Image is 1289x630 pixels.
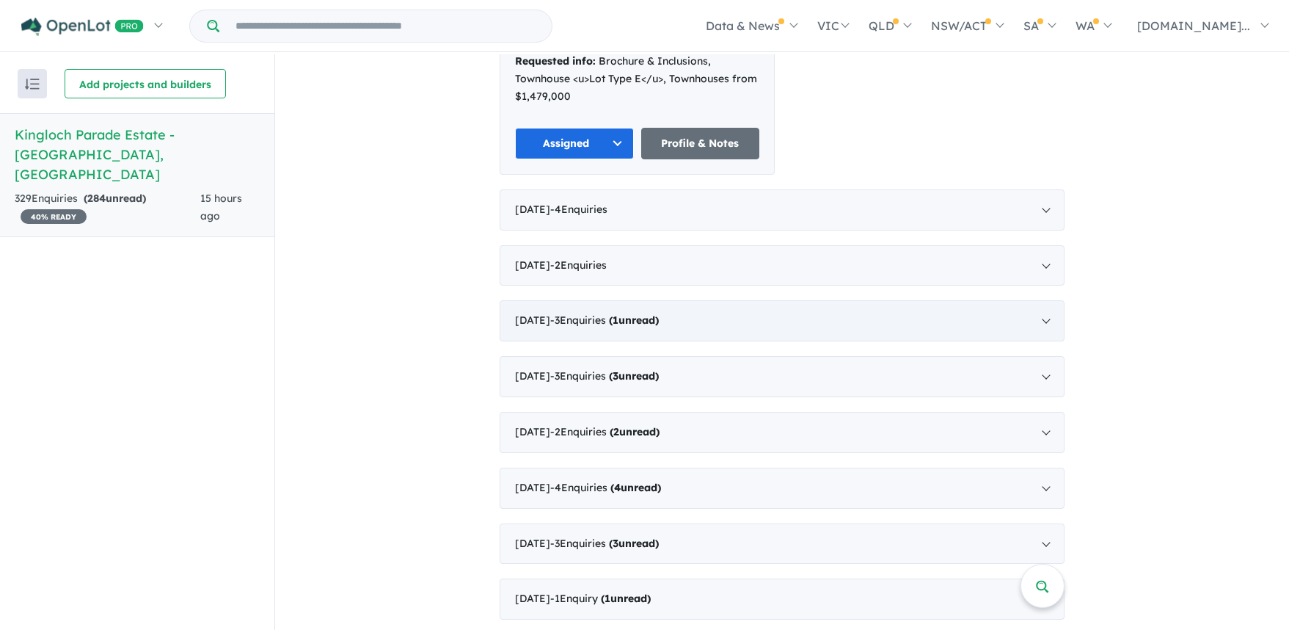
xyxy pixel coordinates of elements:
[613,537,618,550] span: 3
[500,412,1065,453] div: [DATE]
[613,314,618,327] span: 1
[500,579,1065,620] div: [DATE]
[550,258,607,272] span: - 2 Enquir ies
[550,369,659,383] span: - 3 Enquir ies
[550,425,660,438] span: - 2 Enquir ies
[613,425,619,438] span: 2
[200,192,242,222] span: 15 hours ago
[609,369,659,383] strong: ( unread)
[605,592,610,605] span: 1
[21,209,87,224] span: 40 % READY
[65,69,226,98] button: Add projects and builders
[609,537,659,550] strong: ( unread)
[500,189,1065,231] div: [DATE]
[15,125,260,184] h5: Kingloch Parade Estate - [GEOGRAPHIC_DATA] , [GEOGRAPHIC_DATA]
[21,18,144,36] img: Openlot PRO Logo White
[550,592,651,605] span: - 1 Enquir y
[550,481,661,494] span: - 4 Enquir ies
[610,481,661,494] strong: ( unread)
[500,300,1065,341] div: [DATE]
[1137,18,1250,33] span: [DOMAIN_NAME]...
[641,128,760,159] a: Profile & Notes
[500,468,1065,509] div: [DATE]
[15,190,200,225] div: 329 Enquir ies
[500,524,1065,565] div: [DATE]
[601,592,651,605] strong: ( unread)
[609,314,659,327] strong: ( unread)
[515,53,759,105] div: Brochure & Inclusions, Townhouse <u>Lot Type E</u>, Townhouses from $1,479,000
[550,203,607,216] span: - 4 Enquir ies
[25,79,40,90] img: sort.svg
[610,425,660,438] strong: ( unread)
[614,481,621,494] span: 4
[500,356,1065,397] div: [DATE]
[87,192,106,205] span: 284
[84,192,146,205] strong: ( unread)
[222,10,549,42] input: Try estate name, suburb, builder or developer
[515,54,596,68] strong: Requested info:
[613,369,618,383] span: 3
[515,128,634,159] button: Assigned
[500,245,1065,286] div: [DATE]
[550,537,659,550] span: - 3 Enquir ies
[550,314,659,327] span: - 3 Enquir ies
